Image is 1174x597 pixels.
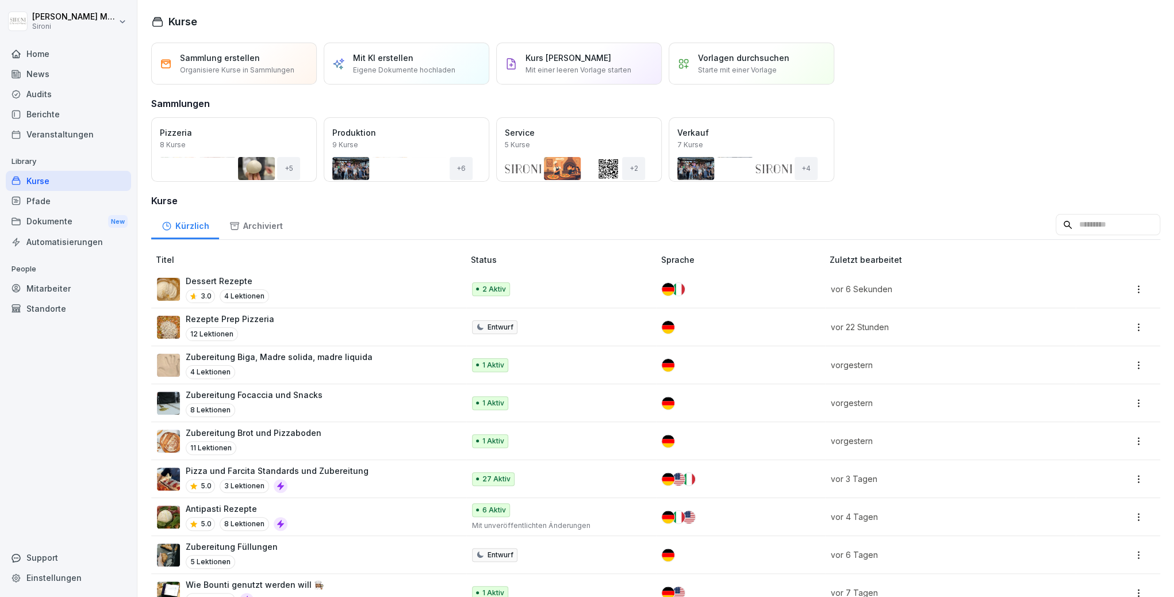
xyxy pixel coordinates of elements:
p: Kurs [PERSON_NAME] [525,52,611,64]
p: Verkauf [677,127,826,139]
img: us.svg [682,511,695,523]
img: it.svg [672,511,685,523]
p: vorgestern [831,359,1062,371]
img: de.svg [662,321,674,334]
p: Pizza und Farcita Standards und Zubereitung [186,465,369,477]
p: Status [471,254,656,266]
a: Automatisierungen [6,232,131,252]
img: w9nobtcttnghg4wslidxrrlr.png [157,430,180,453]
div: Support [6,548,131,568]
h1: Kurse [168,14,197,29]
img: it.svg [672,283,685,296]
p: Sammlung erstellen [180,52,260,64]
p: Library [6,152,131,171]
p: Vorlagen durchsuchen [698,52,789,64]
a: Veranstaltungen [6,124,131,144]
div: New [108,215,128,228]
p: Produktion [332,127,481,139]
img: pak3lu93rb7wwt42kbfr1gbm.png [157,506,180,529]
p: Titel [156,254,466,266]
p: Zubereitung Brot und Pizzaboden [186,427,321,439]
p: Dessert Rezepte [186,275,269,287]
a: Standorte [6,298,131,319]
p: Service [505,127,653,139]
img: de.svg [662,549,674,561]
div: + 6 [450,157,473,180]
a: News [6,64,131,84]
a: Verkauf7 Kurse+4 [669,117,834,182]
img: de.svg [662,283,674,296]
p: 1 Aktiv [482,436,504,446]
p: Starte mit einer Vorlage [698,65,777,75]
img: de.svg [662,359,674,372]
p: 4 Lektionen [186,365,235,379]
p: 3.0 [201,291,212,301]
p: Zuletzt bearbeitet [830,254,1076,266]
a: Service5 Kurse+2 [496,117,662,182]
a: Mitarbeiter [6,278,131,298]
p: 27 Aktiv [482,474,511,484]
a: Berichte [6,104,131,124]
p: 11 Lektionen [186,441,236,455]
img: gxsr99ubtjittqjfg6pwkycm.png [157,392,180,415]
p: vor 6 Tagen [831,549,1062,561]
div: + 5 [277,157,300,180]
p: [PERSON_NAME] Malec [32,12,116,22]
p: 6 Aktiv [482,505,506,515]
img: de.svg [662,435,674,447]
p: vor 4 Tagen [831,511,1062,523]
div: + 2 [622,157,645,180]
p: 5 Lektionen [186,555,235,569]
p: 7 Kurse [677,140,703,150]
div: Dokumente [6,211,131,232]
p: Antipasti Rezepte [186,503,287,515]
p: 8 Lektionen [186,403,235,417]
p: 5 Kurse [505,140,530,150]
p: 4 Lektionen [220,289,269,303]
a: Pfade [6,191,131,211]
p: 1 Aktiv [482,360,504,370]
img: it.svg [682,473,695,485]
div: + 4 [795,157,818,180]
p: Eigene Dokumente hochladen [353,65,455,75]
a: Audits [6,84,131,104]
p: Mit KI erstellen [353,52,413,64]
p: Wie Bounti genutzt werden will 👩🏽‍🍳 [186,579,324,591]
p: 8 Lektionen [220,517,269,531]
img: fr9tmtynacnbc68n3kf2tpkd.png [157,278,180,301]
p: Sironi [32,22,116,30]
div: Kurse [6,171,131,191]
p: Zubereitung Biga, Madre solida, madre liquida [186,351,373,363]
p: vor 6 Sekunden [831,283,1062,295]
img: zyvhtweyt47y1etu6k7gt48a.png [157,468,180,491]
a: Kürzlich [151,210,219,239]
p: vorgestern [831,397,1062,409]
img: de.svg [662,473,674,485]
div: Archiviert [219,210,293,239]
a: Produktion9 Kurse+6 [324,117,489,182]
img: p05qwohz0o52ysbx64gsjie8.png [157,544,180,567]
img: de.svg [662,511,674,523]
p: Organisiere Kurse in Sammlungen [180,65,294,75]
p: vor 3 Tagen [831,473,1062,485]
a: Home [6,44,131,64]
img: ekvwbgorvm2ocewxw43lsusz.png [157,354,180,377]
img: us.svg [672,473,685,485]
a: DokumenteNew [6,211,131,232]
p: 1 Aktiv [482,398,504,408]
p: 5.0 [201,519,212,529]
img: t8ry6q6yg4tyn67dbydlhqpn.png [157,316,180,339]
h3: Sammlungen [151,97,210,110]
p: Mit einer leeren Vorlage starten [525,65,631,75]
h3: Kurse [151,194,1160,208]
p: vor 22 Stunden [831,321,1062,333]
